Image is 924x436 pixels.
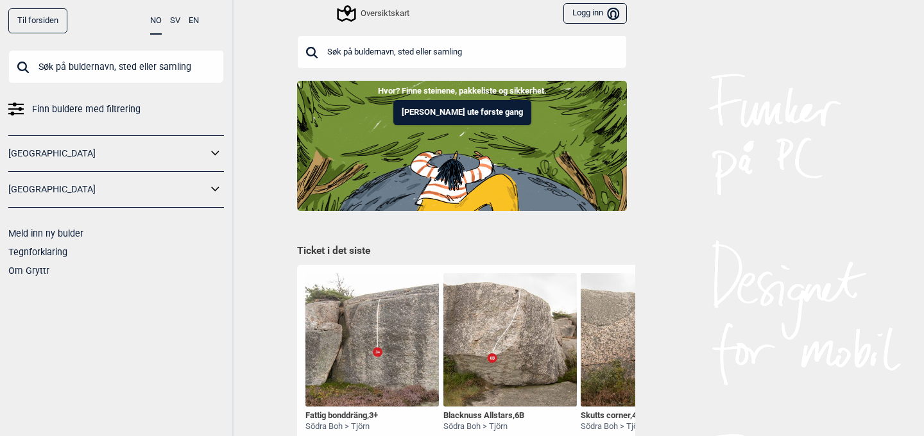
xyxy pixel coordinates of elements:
div: Oversiktskart [339,6,409,21]
h1: Ticket i det siste [297,244,627,258]
p: Hvor? Finne steinene, pakkeliste og sikkerhet. [10,85,914,97]
a: [GEOGRAPHIC_DATA] [8,144,207,163]
a: [GEOGRAPHIC_DATA] [8,180,207,199]
img: Skutts corner [581,273,714,407]
button: SV [170,8,180,33]
button: NO [150,8,162,35]
span: Finn buldere med filtrering [32,100,141,119]
img: Fattig bonddrang [305,273,439,407]
a: Til forsiden [8,8,67,33]
input: Søk på buldernavn, sted eller samling [8,50,224,83]
div: Fattig bonddräng , [305,410,378,421]
input: Søk på buldernavn, sted eller samling [297,35,627,69]
img: Blacknuss Allstars [443,273,577,407]
a: Om Gryttr [8,265,49,276]
button: EN [189,8,199,33]
a: Tegnforklaring [8,247,67,257]
div: Södra Boh > Tjörn [443,421,524,432]
span: 6B [515,410,524,420]
a: Meld inn ny bulder [8,228,83,239]
span: 4+ [632,410,641,420]
div: Blacknuss Allstars , [443,410,524,421]
div: Södra Boh > Tjörn [305,421,378,432]
div: Skutts corner , [581,410,645,421]
div: Södra Boh > Tjörn [581,421,645,432]
button: [PERSON_NAME] ute første gang [393,100,531,125]
img: Indoor to outdoor [297,81,627,210]
span: 3+ [369,410,378,420]
a: Finn buldere med filtrering [8,100,224,119]
button: Logg inn [563,3,627,24]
